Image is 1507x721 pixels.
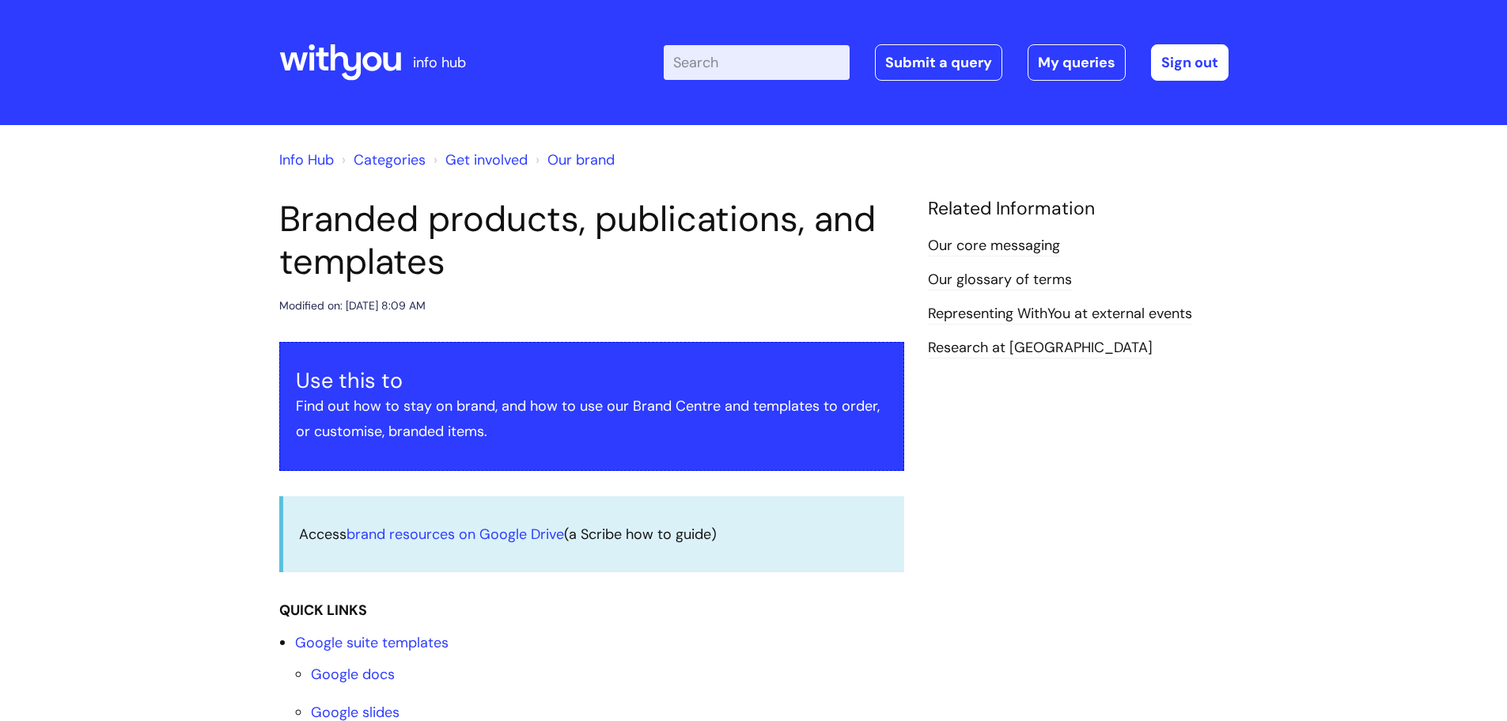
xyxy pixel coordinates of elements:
a: Info Hub [279,150,334,169]
a: Our glossary of terms [928,270,1072,290]
p: Access (a Scribe how to guide) [299,522,888,547]
input: Search [664,45,850,80]
a: Research at [GEOGRAPHIC_DATA] [928,338,1153,359]
p: Find out how to stay on brand, and how to use our Brand Centre and templates to order, or customi... [296,393,888,445]
a: Submit a query [875,44,1002,81]
h3: Use this to [296,368,888,393]
a: Our brand [547,150,615,169]
strong: QUICK LINKS [279,601,367,620]
div: | - [664,44,1229,81]
a: Google docs [311,665,395,684]
a: Categories [354,150,426,169]
h1: Branded products, publications, and templates [279,198,904,283]
li: Solution home [338,147,426,173]
a: Google suite templates [295,633,449,652]
a: Our core messaging [928,236,1060,256]
a: My queries [1028,44,1126,81]
a: Get involved [445,150,528,169]
a: Representing WithYou at external events [928,304,1192,324]
a: Sign out [1151,44,1229,81]
li: Get involved [430,147,528,173]
a: brand resources on Google Drive [346,525,564,544]
p: info hub [413,50,466,75]
li: Our brand [532,147,615,173]
div: Modified on: [DATE] 8:09 AM [279,296,426,316]
h4: Related Information [928,198,1229,220]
